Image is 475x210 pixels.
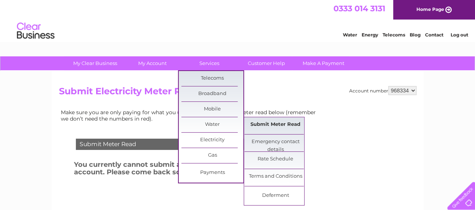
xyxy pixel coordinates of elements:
a: Mobile [181,102,243,117]
div: Clear Business is a trading name of Verastar Limited (registered in [GEOGRAPHIC_DATA] No. 3667643... [60,4,415,36]
a: Rate Schedule [244,152,306,167]
a: Broadband [181,86,243,101]
a: My Account [121,56,183,70]
a: Blog [410,32,421,38]
a: Terms and Conditions [244,169,306,184]
a: Water [181,117,243,132]
img: logo.png [17,20,55,42]
a: Telecoms [383,32,405,38]
a: Telecoms [181,71,243,86]
a: Customer Help [235,56,297,70]
a: Make A Payment [293,56,354,70]
a: Water [343,32,357,38]
a: Contact [425,32,443,38]
a: Submit Meter Read [244,117,306,132]
a: My Clear Business [64,56,126,70]
a: Deferment [244,188,306,203]
a: Emergency contact details [244,134,306,150]
a: Electricity [181,133,243,148]
a: 0333 014 3131 [333,4,385,13]
h3: You currently cannot submit a meter reading on this account. Please come back soon! [74,159,287,180]
a: Energy [362,32,378,38]
a: Services [178,56,240,70]
div: Submit Meter Read [76,139,267,150]
a: Payments [181,165,243,180]
div: Account number [349,86,416,95]
a: Log out [450,32,468,38]
a: Gas [181,148,243,163]
td: Make sure you are only paying for what you use. Simply enter your meter read below (remember we d... [59,107,322,123]
h2: Submit Electricity Meter Read [59,86,416,100]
